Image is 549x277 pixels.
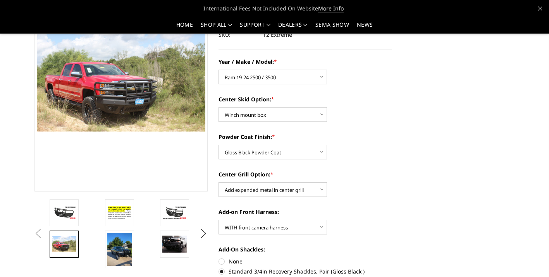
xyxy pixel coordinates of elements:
img: T2 Series - Extreme Front Bumper (receiver or winch) [52,206,76,219]
img: T2 Series - Extreme Front Bumper (receiver or winch) [162,206,187,219]
label: Year / Make / Model: [219,58,392,66]
img: T2 Series - Extreme Front Bumper (receiver or winch) [162,236,187,252]
a: Dealers [278,22,308,33]
label: Add-On Shackles: [219,245,392,253]
label: None [219,257,392,265]
label: Powder Coat Finish: [219,133,392,141]
a: SEMA Show [315,22,349,33]
label: Center Grill Option: [219,170,392,178]
img: T2 Series - Extreme Front Bumper (receiver or winch) [107,233,132,266]
button: Previous [33,228,44,239]
a: Home [176,22,193,33]
button: Next [198,228,210,239]
a: More Info [318,5,344,12]
dd: T2 Extreme [263,28,292,42]
img: T2 Series - Extreme Front Bumper (receiver or winch) [52,236,76,252]
label: Center Skid Option: [219,95,392,103]
dt: SKU: [219,28,257,42]
img: T2 Series - Extreme Front Bumper (receiver or winch) [107,205,132,221]
a: Support [240,22,270,33]
label: Add-on Front Harness: [219,208,392,216]
label: Standard 3/4in Recovery Shackles, Pair (Gloss Black ) [219,267,392,275]
a: shop all [201,22,232,33]
a: News [357,22,373,33]
span: International Fees Not Included On Website [34,1,515,16]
